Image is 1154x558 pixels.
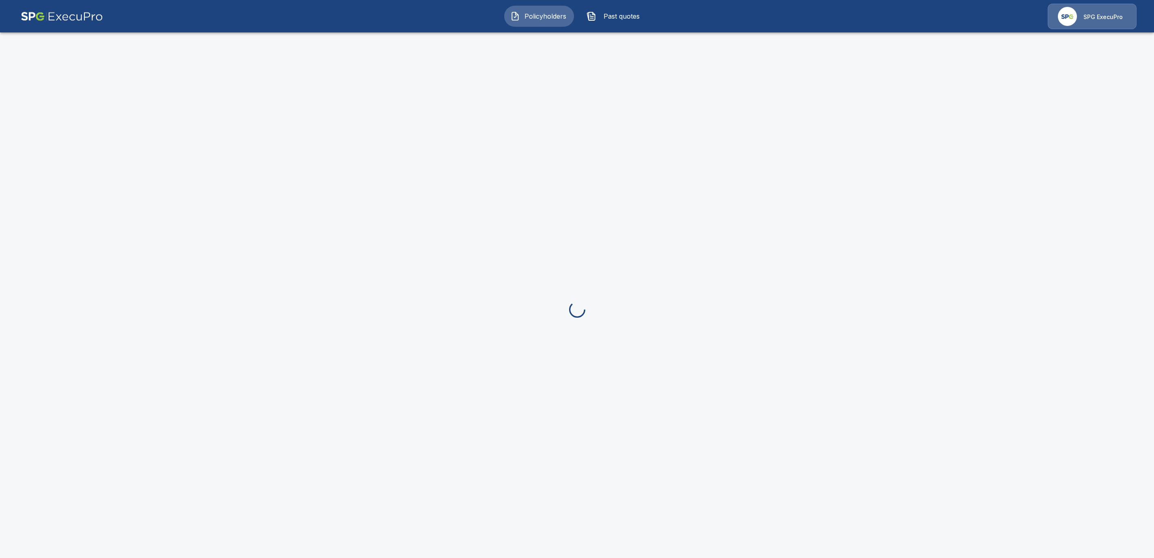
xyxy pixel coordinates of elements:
[1058,7,1077,26] img: Agency Icon
[510,11,520,21] img: Policyholders Icon
[580,6,650,27] button: Past quotes IconPast quotes
[587,11,596,21] img: Past quotes Icon
[600,11,644,21] span: Past quotes
[21,4,103,29] img: AA Logo
[523,11,568,21] span: Policyholders
[504,6,574,27] button: Policyholders IconPolicyholders
[1048,4,1137,29] a: Agency IconSPG ExecuPro
[1083,13,1123,21] p: SPG ExecuPro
